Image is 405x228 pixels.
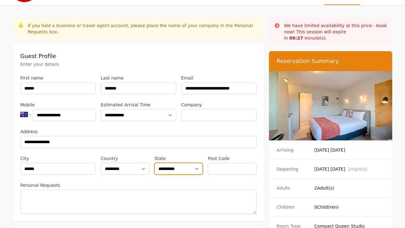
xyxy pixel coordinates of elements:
dt: Adults [276,185,309,191]
dt: Departing [276,166,309,172]
h3: Guest Profile [20,52,256,60]
label: Company [181,102,257,108]
div: If you hold a business or travel agent account, please place the name of your company in the Pers... [28,22,259,35]
strong: 09 : 27 [289,36,303,41]
label: Post Code [208,155,256,162]
dt: Arriving [276,147,309,153]
label: Last name [101,75,176,81]
label: State [154,155,203,162]
label: Address [20,129,256,135]
label: City [20,155,96,162]
label: Email [181,75,257,81]
dd: 2 Adult(s) [314,185,385,191]
dd: [DATE] [DATE] [314,166,385,172]
dd: [DATE] [DATE] [314,147,385,153]
img: Compact Queen Studio [269,71,392,140]
label: First name [20,75,96,81]
label: Personal Requests [20,182,256,188]
span: 1 night(s) [348,167,367,172]
h3: Reservation Summary [276,57,385,65]
p: Enter your details [20,61,256,67]
label: Country [101,155,149,162]
label: Estimated Arrival Time [101,102,176,108]
label: Mobile [20,102,96,108]
dd: 0 Child(ren) [314,204,385,210]
dt: Children [276,204,309,210]
p: We have limited availability at this price - book now! This session will expire in minute(s). [284,22,387,41]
